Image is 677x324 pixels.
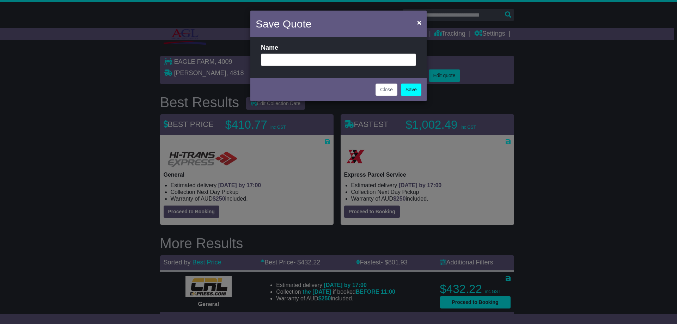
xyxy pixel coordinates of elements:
[417,18,421,26] span: ×
[414,15,425,30] button: Close
[401,84,421,96] a: Save
[261,44,278,52] label: Name
[256,16,311,32] h4: Save Quote
[376,84,397,96] button: Close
